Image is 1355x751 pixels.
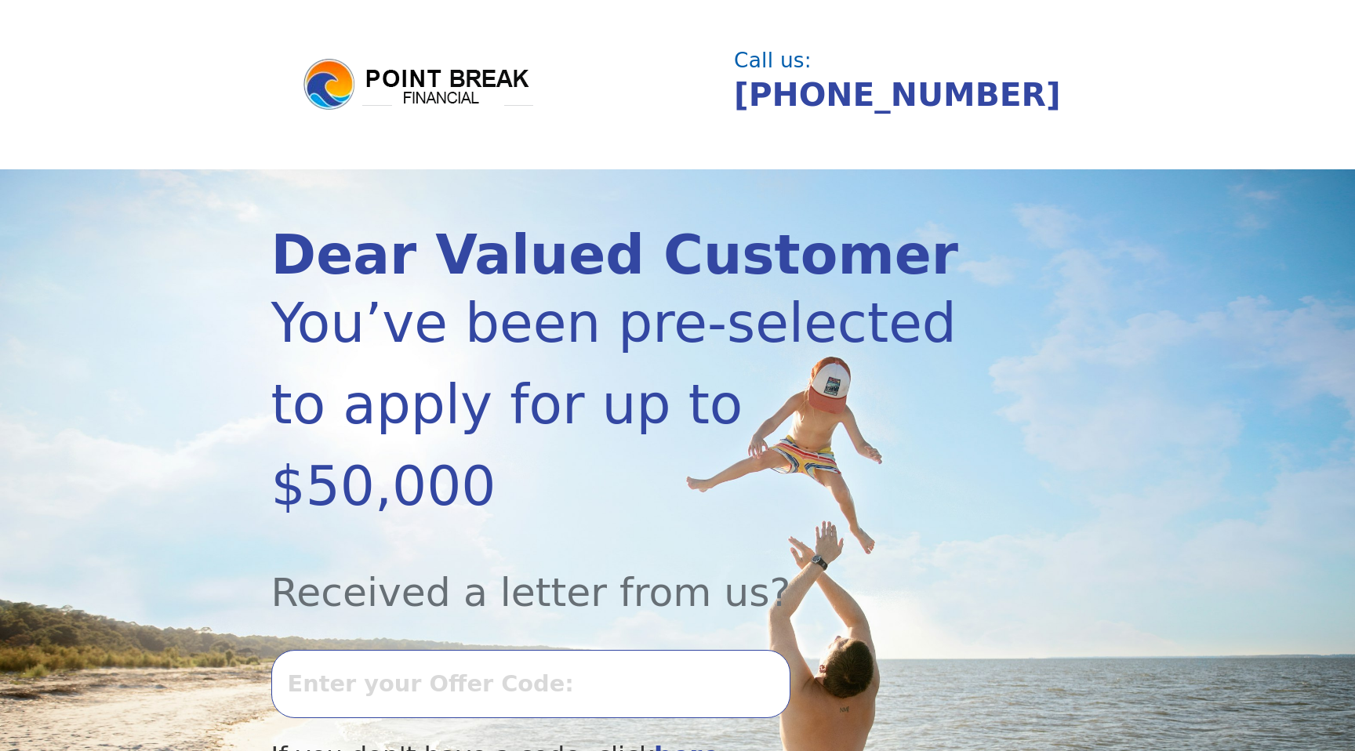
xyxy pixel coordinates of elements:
[271,282,962,527] div: You’ve been pre-selected to apply for up to $50,000
[301,56,536,113] img: logo.png
[271,650,790,717] input: Enter your Offer Code:
[271,228,962,282] div: Dear Valued Customer
[734,50,1073,71] div: Call us:
[271,527,962,622] div: Received a letter from us?
[734,76,1061,114] a: [PHONE_NUMBER]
